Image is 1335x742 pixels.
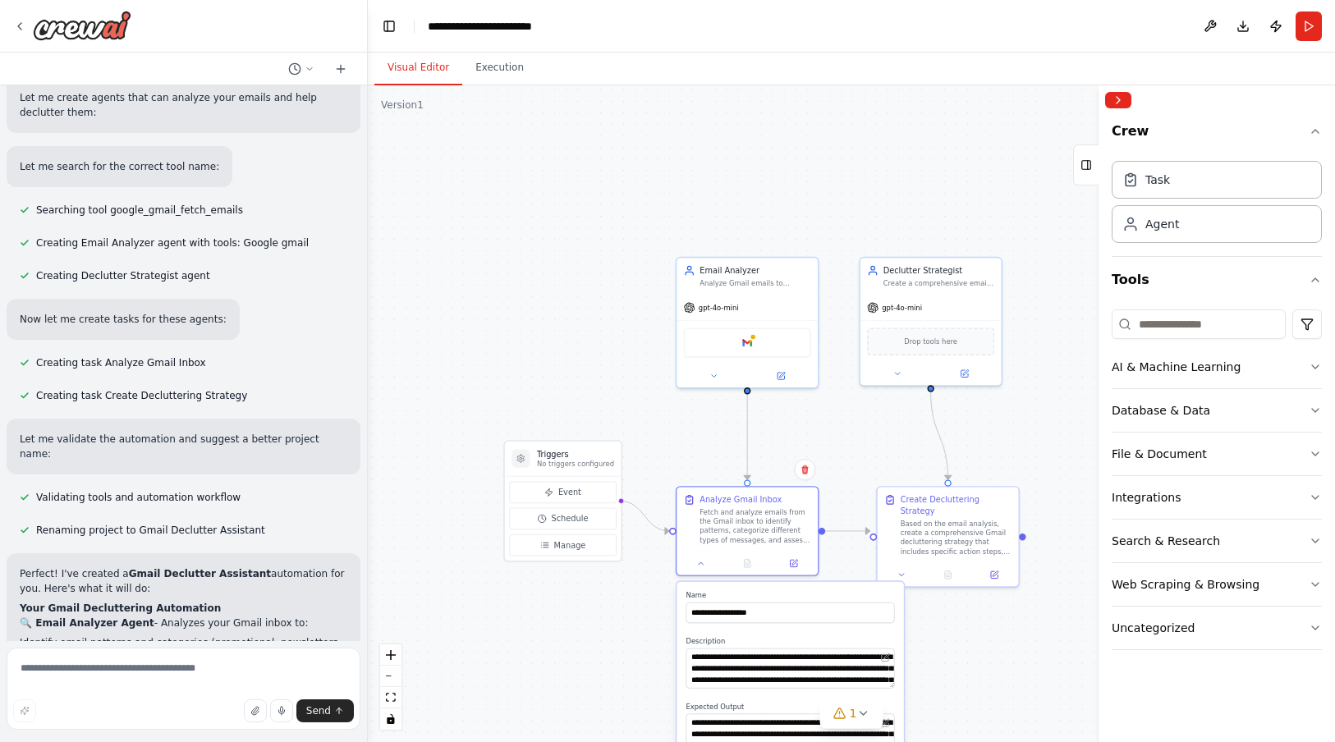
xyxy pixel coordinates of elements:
[20,90,347,120] p: Let me create agents that can analyze your emails and help declutter them:
[306,704,331,717] span: Send
[244,699,267,722] button: Upload files
[20,432,347,461] p: Let me validate the automation and suggest a better project name:
[901,494,1012,517] div: Create Decluttering Strategy
[1112,533,1220,549] div: Search & Research
[925,392,954,480] g: Edge from de3f0ee0-fade-4e7e-baca-84f43d48eb1e to f0ff9b79-4ff6-4c19-baad-9abd9aab0c2b
[1112,607,1322,649] button: Uncategorized
[876,486,1020,588] div: Create Decluttering StrategyBased on the email analysis, create a comprehensive Gmail declutterin...
[676,257,819,389] div: Email AnalyzerAnalyze Gmail emails to identify patterns, categorize messages, and determine which...
[975,568,1014,582] button: Open in side panel
[20,602,221,614] strong: Your Gmail Decluttering Automation
[537,460,614,469] p: No triggers configured
[723,556,772,570] button: No output available
[1112,346,1322,388] button: AI & Machine Learning
[554,539,586,551] span: Manage
[36,204,243,217] span: Searching tool google_gmail_fetch_emails
[129,568,271,579] strong: Gmail Declutter Assistant
[509,508,616,530] button: Schedule
[1112,563,1322,606] button: Web Scraping & Browsing
[462,51,537,85] button: Execution
[509,482,616,504] button: Event
[36,356,206,369] span: Creating task Analyze Gmail Inbox
[1112,303,1322,663] div: Tools
[551,513,588,524] span: Schedule
[20,635,347,665] li: Identify email patterns and categories (promotional, newsletters, personal, work)
[700,494,782,506] div: Analyze Gmail Inbox
[1145,172,1170,188] div: Task
[380,687,401,708] button: fit view
[374,51,462,85] button: Visual Editor
[20,312,227,327] p: Now let me create tasks for these agents:
[859,257,1002,387] div: Declutter StrategistCreate a comprehensive email decluttering strategy and action plan based on e...
[20,159,219,174] p: Let me search for the correct tool name:
[850,705,857,721] span: 1
[270,699,293,722] button: Click to speak your automation idea
[932,367,997,381] button: Open in side panel
[749,369,814,383] button: Open in side panel
[1112,359,1241,375] div: AI & Machine Learning
[794,459,815,480] button: Delete node
[380,708,401,730] button: toggle interactivity
[1112,576,1259,593] div: Web Scraping & Browsing
[699,303,739,312] span: gpt-4o-mini
[904,336,957,347] span: Drop tools here
[1112,257,1322,303] button: Tools
[820,698,883,729] button: 1
[1112,476,1322,519] button: Integrations
[296,699,354,722] button: Send
[883,265,994,277] div: Declutter Strategist
[1112,402,1210,419] div: Database & Data
[558,487,581,498] span: Event
[882,303,922,312] span: gpt-4o-mini
[1112,115,1322,154] button: Crew
[503,440,622,561] div: TriggersNo triggers configuredEventScheduleManage
[901,520,1012,556] div: Based on the email analysis, create a comprehensive Gmail decluttering strategy that includes spe...
[282,59,321,79] button: Switch to previous chat
[1145,216,1179,232] div: Agent
[1112,520,1322,562] button: Search & Research
[1112,446,1207,462] div: File & Document
[20,617,154,629] strong: 🔍 Email Analyzer Agent
[686,702,894,711] label: Expected Output
[509,534,616,556] button: Manage
[1092,85,1105,742] button: Toggle Sidebar
[378,15,401,38] button: Hide left sidebar
[1112,154,1322,256] div: Crew
[20,566,347,596] p: Perfect! I've created a automation for you. Here's what it will do:
[1112,389,1322,432] button: Database & Data
[36,524,265,537] span: Renaming project to Gmail Declutter Assistant
[700,265,810,277] div: Email Analyzer
[1112,620,1195,636] div: Uncategorized
[700,508,810,545] div: Fetch and analyze emails from the Gmail inbox to identify patterns, categorize different types of...
[686,637,894,646] label: Description
[380,644,401,666] button: zoom in
[428,18,565,34] nav: breadcrumb
[879,651,892,665] button: Open in editor
[36,236,309,250] span: Creating Email Analyzer agent with tools: Google gmail
[13,699,36,722] button: Improve this prompt
[825,525,869,537] g: Edge from 23b8c41e-e4fd-478c-a4c3-faf37d8b05e3 to f0ff9b79-4ff6-4c19-baad-9abd9aab0c2b
[686,591,894,600] label: Name
[883,278,994,287] div: Create a comprehensive email decluttering strategy and action plan based on email analysis. Provi...
[537,448,614,460] h3: Triggers
[33,11,131,40] img: Logo
[741,336,755,350] img: Google gmail
[879,716,892,730] button: Open in editor
[924,568,972,582] button: No output available
[620,495,669,537] g: Edge from triggers to 23b8c41e-e4fd-478c-a4c3-faf37d8b05e3
[774,556,814,570] button: Open in side panel
[381,98,424,112] div: Version 1
[1105,92,1131,108] button: Collapse right sidebar
[380,644,401,730] div: React Flow controls
[1112,489,1181,506] div: Integrations
[36,269,210,282] span: Creating Declutter Strategist agent
[36,491,241,504] span: Validating tools and automation workflow
[1112,433,1322,475] button: File & Document
[741,394,753,479] g: Edge from 685c4c94-2595-4704-9e42-2583d628b6b6 to 23b8c41e-e4fd-478c-a4c3-faf37d8b05e3
[328,59,354,79] button: Start a new chat
[380,666,401,687] button: zoom out
[36,389,247,402] span: Creating task Create Decluttering Strategy
[20,616,347,630] p: - Analyzes your Gmail inbox to:
[676,486,819,576] div: Analyze Gmail InboxFetch and analyze emails from the Gmail inbox to identify patterns, categorize...
[700,278,810,287] div: Analyze Gmail emails to identify patterns, categorize messages, and determine which emails can be...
